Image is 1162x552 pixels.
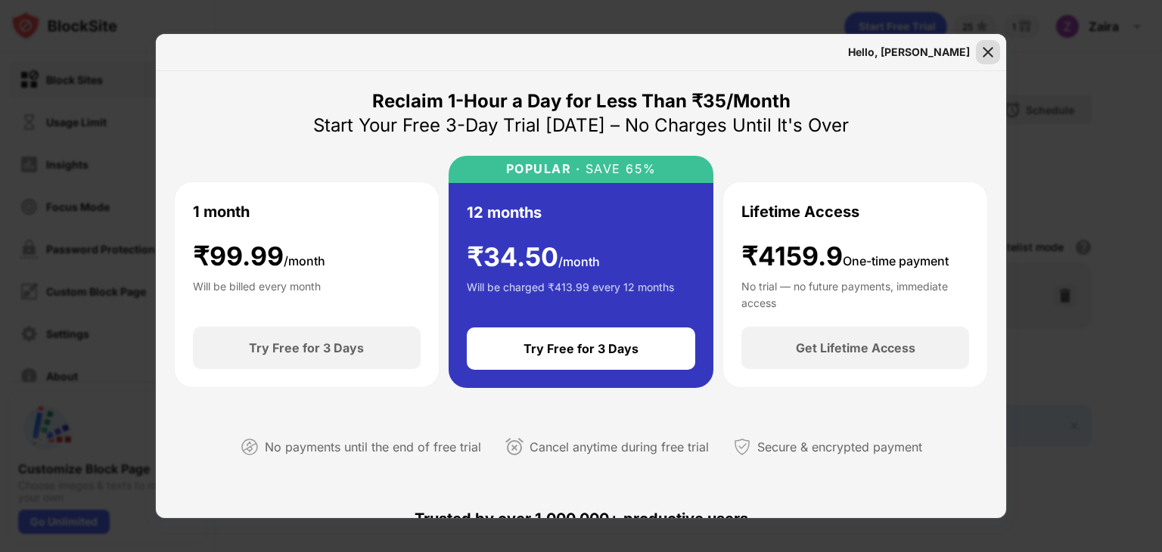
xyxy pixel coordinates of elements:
div: Start Your Free 3-Day Trial [DATE] – No Charges Until It's Over [313,113,849,138]
div: No payments until the end of free trial [265,436,481,458]
div: ₹ 99.99 [193,241,325,272]
div: Secure & encrypted payment [757,436,922,458]
div: Try Free for 3 Days [524,341,638,356]
div: Try Free for 3 Days [249,340,364,355]
span: /month [284,253,325,268]
div: ₹4159.9 [741,241,949,272]
div: Hello, [PERSON_NAME] [848,46,970,58]
div: Lifetime Access [741,200,859,223]
div: 1 month [193,200,250,223]
div: Cancel anytime during free trial [530,436,709,458]
span: One-time payment [843,253,949,268]
img: not-paying [241,438,259,456]
div: No trial — no future payments, immediate access [741,278,969,309]
img: cancel-anytime [505,438,524,456]
div: Reclaim 1-Hour a Day for Less Than ₹35/Month [372,89,791,113]
span: /month [558,254,600,269]
img: secured-payment [733,438,751,456]
div: Will be billed every month [193,278,321,309]
div: Get Lifetime Access [796,340,915,355]
div: Will be charged ₹413.99 every 12 months [467,279,674,309]
div: ₹ 34.50 [467,242,600,273]
div: 12 months [467,201,542,224]
div: POPULAR · [506,162,581,176]
div: SAVE 65% [580,162,657,176]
